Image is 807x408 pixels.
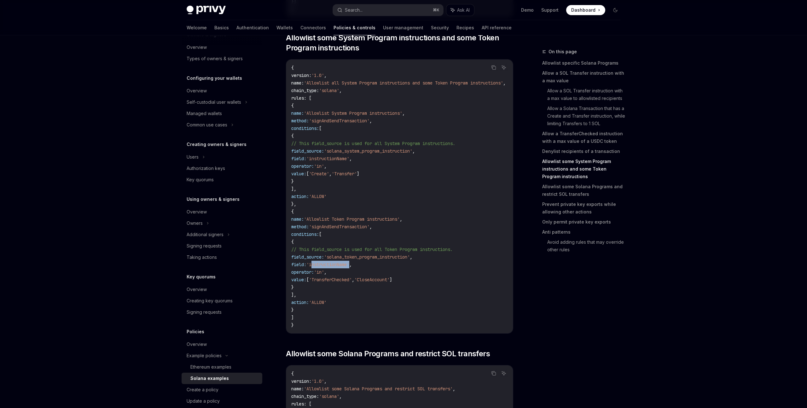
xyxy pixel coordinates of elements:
a: Dashboard [566,5,605,15]
a: Signing requests [182,306,262,318]
a: Demo [521,7,534,13]
span: '1.0' [311,73,324,78]
div: Owners [187,219,203,227]
span: { [291,133,294,139]
div: Ethereum examples [190,363,231,371]
span: field_source: [291,148,324,154]
span: [ [319,125,322,131]
span: 'Allowlist System Program instructions' [304,110,402,116]
span: [ [319,231,322,237]
span: rules [291,95,304,101]
span: On this page [549,48,577,55]
a: Authorization keys [182,163,262,174]
div: Overview [187,341,207,348]
span: version [291,378,309,384]
span: name [291,80,301,86]
span: method: [291,118,309,124]
span: : [301,80,304,86]
span: Ask AI [457,7,470,13]
span: Dashboard [571,7,595,13]
span: , [412,148,415,154]
span: , [349,262,352,267]
span: 'Transfer' [332,171,357,177]
div: Search... [345,6,363,14]
span: ], [291,186,296,192]
span: , [369,118,372,124]
span: { [291,103,294,108]
div: Overview [187,44,207,51]
h5: Key quorums [187,273,216,281]
span: name: [291,110,304,116]
div: Users [187,153,199,161]
span: , [324,269,327,275]
a: Only permit private key exports [542,217,625,227]
a: Solana examples [182,373,262,384]
h5: Policies [187,328,204,335]
span: , [369,224,372,230]
a: Overview [182,85,262,96]
a: Taking actions [182,252,262,263]
a: Signing requests [182,240,262,252]
a: Connectors [300,20,326,35]
span: field: [291,156,306,161]
a: Prevent private key exports while allowing other actions [542,199,625,217]
span: , [324,73,327,78]
button: Ask AI [446,4,474,16]
span: 'instructionName' [306,262,349,267]
span: ], [291,292,296,298]
span: ⌘ K [433,8,439,13]
a: Allowlist specific Solana Programs [542,58,625,68]
img: dark logo [187,6,226,15]
span: field_source: [291,254,324,260]
span: Allowlist some Solana Programs and restrict SOL transfers [286,349,490,359]
span: , [402,110,405,116]
span: 'in' [314,269,324,275]
span: 'solana_token_program_instruction' [324,254,410,260]
a: API reference [482,20,512,35]
div: Self-custodial user wallets [187,98,241,106]
a: Ethereum examples [182,361,262,373]
h5: Using owners & signers [187,195,240,203]
span: } [291,307,294,313]
a: Allow a SOL Transfer instruction with a max value [542,68,625,86]
span: } [291,178,294,184]
span: 'ALLOW' [309,194,327,199]
a: Update a policy [182,395,262,407]
a: Allow a SOL Transfer instruction with a max value to allowlisted recipients [547,86,625,103]
a: Allow a TransferChecked instruction with a max value of a USDC token [542,129,625,146]
span: , [503,80,506,86]
span: { [291,371,294,376]
span: 'Allowlist all System Program instructions and some Token Program instructions' [304,80,503,86]
span: ] [390,277,392,283]
span: chain_type [291,393,316,399]
span: ] [357,171,359,177]
span: , [329,171,332,177]
span: '1.0' [311,378,324,384]
span: , [339,88,342,93]
span: : [309,73,311,78]
h5: Configuring your wallets [187,74,242,82]
a: Wallets [276,20,293,35]
span: operator: [291,269,314,275]
span: } [291,284,294,290]
span: ] [291,315,294,320]
a: Welcome [187,20,207,35]
span: Allowlist some System Program instructions and some Token Program instructions [286,33,513,53]
div: Signing requests [187,308,222,316]
span: // This field_source is used for all Token Program instructions. [291,247,453,252]
span: 'signAndSendTransaction' [309,118,369,124]
span: 'CloseAccount' [354,277,390,283]
div: Taking actions [187,254,217,261]
div: Key quorums [187,176,214,184]
a: Overview [182,339,262,350]
div: Common use cases [187,121,227,129]
a: Overview [182,284,262,295]
span: // This field_source is used for all System Program instructions. [291,141,455,146]
span: 'solana' [319,88,339,93]
a: Overview [182,42,262,53]
span: , [339,393,342,399]
span: : [316,88,319,93]
span: version [291,73,309,78]
span: , [453,386,455,392]
span: : [309,378,311,384]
